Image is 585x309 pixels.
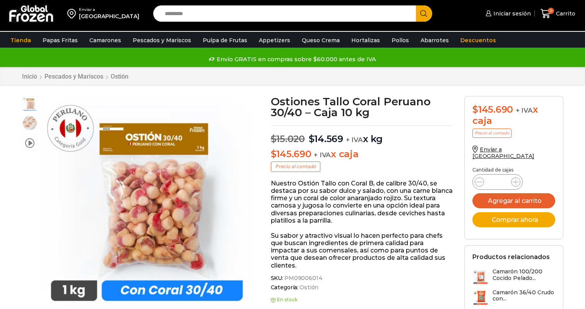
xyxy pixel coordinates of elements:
span: + IVA [346,136,363,144]
span: Iniciar sesión [491,10,531,17]
a: Pollos [388,33,413,48]
a: Enviar a [GEOGRAPHIC_DATA] [472,146,534,160]
p: x caja [271,149,453,160]
a: Camarón 36/40 Crudo con... [472,289,555,306]
div: x caja [472,104,555,127]
span: + IVA [516,106,533,114]
h3: Camarón 100/200 Cocido Pelado... [493,268,555,282]
button: Agregar al carrito [472,193,555,208]
a: Papas Fritas [39,33,82,48]
a: Ostión [298,284,318,291]
h1: Ostiones Tallo Coral Peruano 30/40 – Caja 10 kg [271,96,453,118]
a: Abarrotes [417,33,453,48]
span: 0 [548,8,554,14]
a: Hortalizas [347,33,384,48]
input: Product quantity [490,177,505,187]
a: Pulpa de Frutas [199,33,251,48]
button: Search button [416,5,432,22]
span: SKU: [271,275,453,282]
span: $ [271,148,277,160]
a: Pescados y Mariscos [129,33,195,48]
span: + IVA [314,151,331,159]
nav: Breadcrumb [22,73,129,80]
a: Pescados y Mariscos [44,73,104,80]
span: $ [309,133,315,144]
a: Camarones [86,33,125,48]
img: address-field-icon.svg [67,7,79,20]
p: Su sabor y atractivo visual lo hacen perfecto para chefs que buscan ingredientes de primera calid... [271,232,453,269]
div: Enviar a [79,7,139,12]
a: Queso Crema [298,33,344,48]
span: PM09006014 [283,275,323,282]
span: ostion coral 30:40 [22,96,38,112]
span: ostion tallo coral [22,115,38,131]
div: [GEOGRAPHIC_DATA] [79,12,139,20]
a: Camarón 100/200 Cocido Pelado... [472,268,555,285]
p: Cantidad de cajas [472,167,555,173]
bdi: 14.569 [309,133,343,144]
a: 0 Carrito [539,5,577,23]
p: x kg [271,125,453,145]
bdi: 15.020 [271,133,305,144]
p: En stock [271,297,453,302]
bdi: 145.690 [472,104,513,115]
h2: Productos relacionados [472,253,550,261]
bdi: 145.690 [271,148,311,160]
span: Categoría: [271,284,453,291]
a: Ostión [110,73,129,80]
span: $ [472,104,478,115]
h3: Camarón 36/40 Crudo con... [493,289,555,302]
a: Descuentos [457,33,500,48]
a: Appetizers [255,33,294,48]
p: Nuestro Ostión Tallo con Coral B, de calibre 30/40, se destaca por su sabor dulce y salado, con u... [271,180,453,224]
a: Inicio [22,73,38,80]
p: Precio al contado [271,161,320,172]
p: Precio al contado [472,129,511,138]
a: Iniciar sesión [484,6,531,21]
span: Carrito [554,10,575,17]
span: $ [271,133,277,144]
button: Comprar ahora [472,212,555,227]
a: Tienda [7,33,35,48]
